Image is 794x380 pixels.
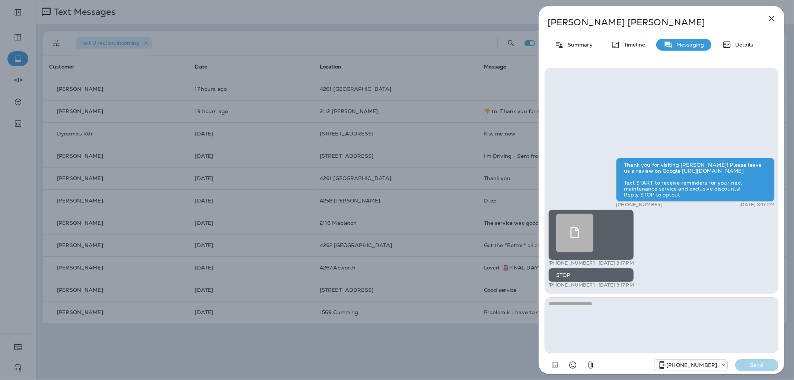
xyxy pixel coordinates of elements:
[620,42,645,48] p: Timeline
[599,260,634,266] p: [DATE] 3:17 PM
[616,158,775,202] div: Thank you for visiting [PERSON_NAME]! Please leave us a review on Google [URL][DOMAIN_NAME] Text ...
[616,202,663,208] p: [PHONE_NUMBER]
[548,282,595,288] p: [PHONE_NUMBER]
[548,260,595,266] p: [PHONE_NUMBER]
[599,282,634,288] p: [DATE] 3:17 PM
[548,268,634,282] div: STOP
[548,358,562,373] button: Add in a premade template
[666,362,717,368] p: [PHONE_NUMBER]
[654,361,727,370] div: +1 (470) 480-0229
[739,202,775,208] p: [DATE] 3:17 PM
[565,358,580,373] button: Select an emoji
[731,42,753,48] p: Details
[548,17,751,28] p: [PERSON_NAME] [PERSON_NAME]
[673,42,704,48] p: Messaging
[564,42,593,48] p: Summary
